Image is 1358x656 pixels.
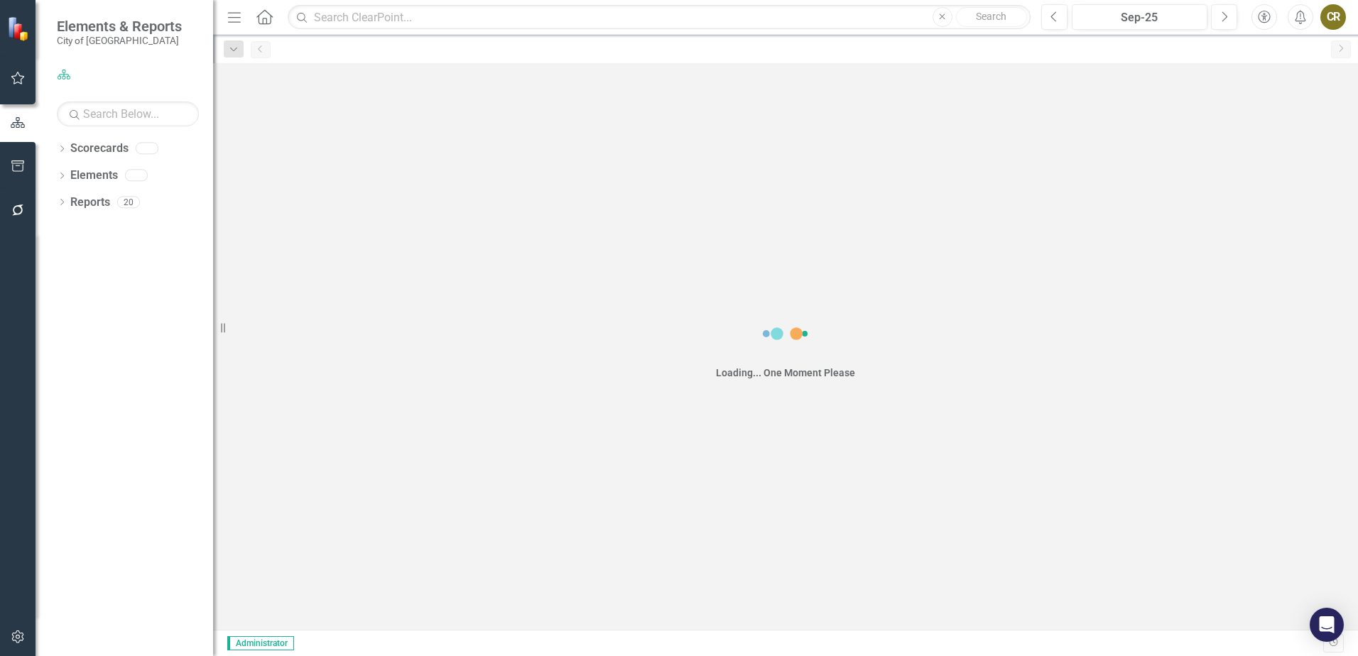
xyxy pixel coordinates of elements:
[57,35,182,46] small: City of [GEOGRAPHIC_DATA]
[1320,4,1346,30] button: CR
[57,102,199,126] input: Search Below...
[70,195,110,211] a: Reports
[956,7,1027,27] button: Search
[57,18,182,35] span: Elements & Reports
[70,141,129,157] a: Scorecards
[976,11,1006,22] span: Search
[70,168,118,184] a: Elements
[1072,4,1207,30] button: Sep-25
[1310,608,1344,642] div: Open Intercom Messenger
[288,5,1031,30] input: Search ClearPoint...
[1077,9,1202,26] div: Sep-25
[7,16,32,41] img: ClearPoint Strategy
[227,636,294,650] span: Administrator
[716,366,855,380] div: Loading... One Moment Please
[117,196,140,208] div: 20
